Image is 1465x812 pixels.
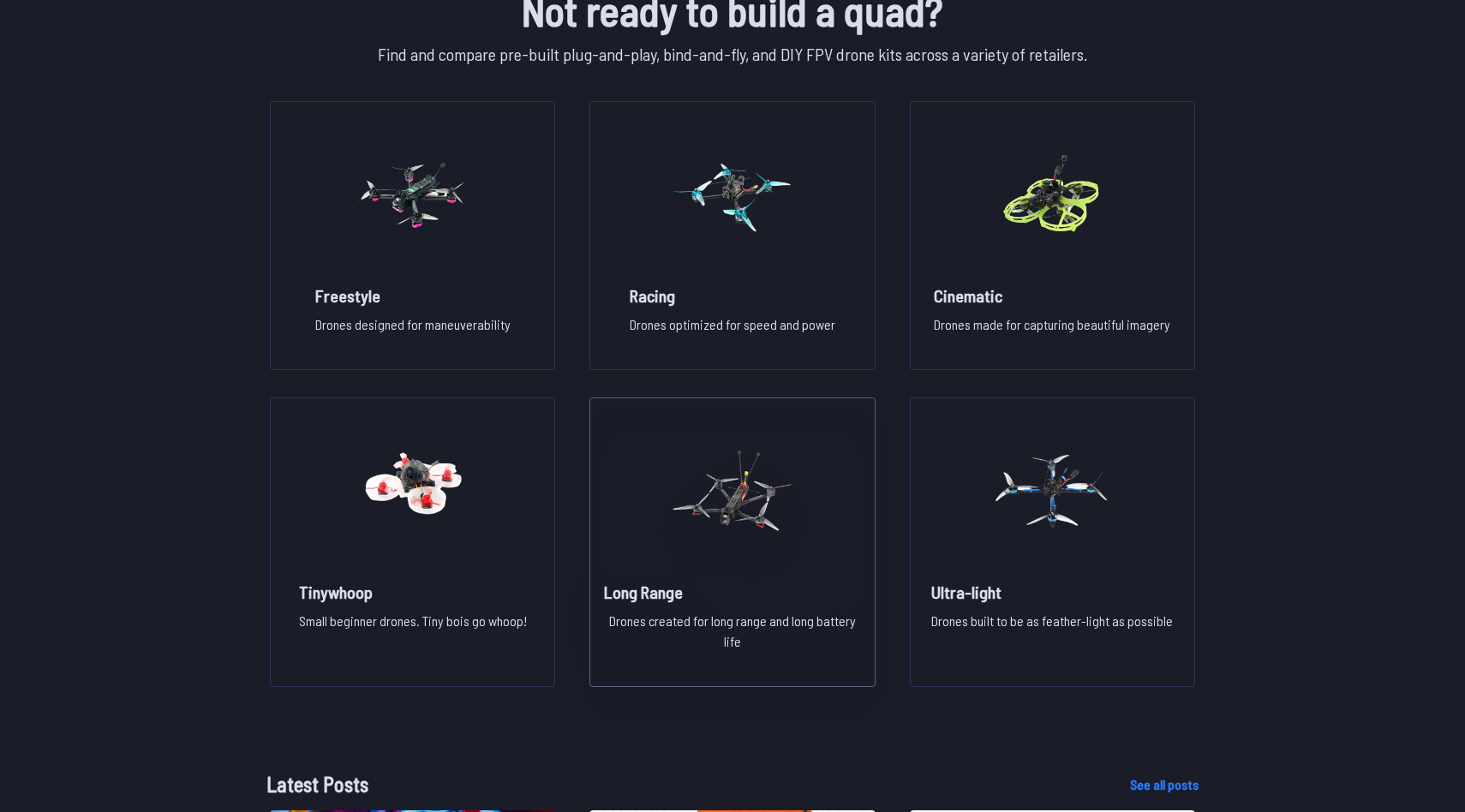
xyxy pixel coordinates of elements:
[931,580,1173,604] h2: Ultra-light
[931,611,1173,666] p: Drones built to be as feather-light as possible
[266,41,1199,67] p: Find and compare pre-built plug-and-play, bind-and-fly, and DIY FPV drone kits across a variety o...
[990,415,1114,566] img: image of category
[630,314,835,349] p: Drones optimized for speed and power
[266,769,1103,800] h1: Latest Posts
[589,397,875,687] a: image of categoryLong RangeDrones created for long range and long battery life
[270,101,555,370] a: image of categoryFreestyleDrones designed for maneuverability
[604,580,860,604] h2: Long Range
[990,119,1114,270] img: image of category
[315,314,511,349] p: Drones designed for maneuverability
[671,119,794,270] img: image of category
[270,397,555,687] a: image of categoryTinywhoopSmall beginner drones. Tiny bois go whoop!
[1130,774,1199,795] a: See all posts
[299,580,527,604] h2: Tinywhoop
[604,611,860,666] p: Drones created for long range and long battery life
[351,119,475,270] img: image of category
[351,415,475,566] img: image of category
[934,314,1170,349] p: Drones made for capturing beautiful imagery
[630,284,835,307] h2: Racing
[671,415,794,566] img: image of category
[315,284,511,307] h2: Freestyle
[589,101,875,370] a: image of categoryRacingDrones optimized for speed and power
[934,284,1170,307] h2: Cinematic
[910,397,1195,687] a: image of categoryUltra-lightDrones built to be as feather-light as possible
[910,101,1195,370] a: image of categoryCinematicDrones made for capturing beautiful imagery
[299,611,527,666] p: Small beginner drones. Tiny bois go whoop!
